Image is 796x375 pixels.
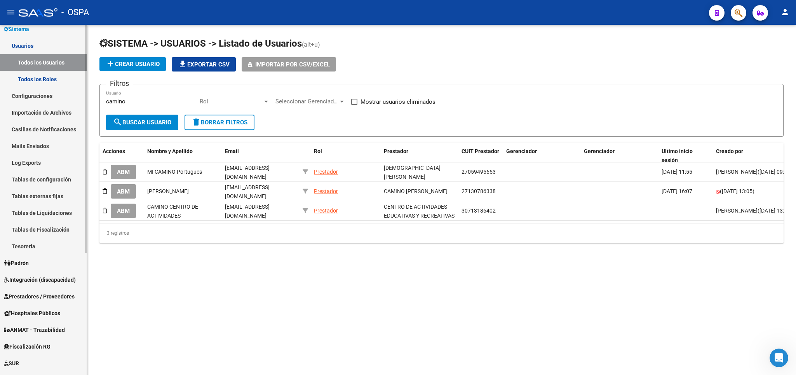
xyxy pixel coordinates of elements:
[506,148,537,154] span: Gerenciador
[117,188,130,195] span: ABM
[117,208,130,215] span: ABM
[770,349,788,367] iframe: Intercom live chat
[144,143,222,169] datatable-header-cell: Nombre y Apellido
[185,115,254,130] button: Borrar Filtros
[384,165,441,180] span: [DEMOGRAPHIC_DATA] [PERSON_NAME]
[462,148,499,154] span: CUIT Prestador
[4,309,60,317] span: Hospitales Públicos
[222,143,300,169] datatable-header-cell: Email
[178,59,187,69] mat-icon: file_download
[106,78,133,89] h3: Filtros
[384,148,408,154] span: Prestador
[314,148,322,154] span: Rol
[61,4,89,21] span: - OSPA
[503,143,581,169] datatable-header-cell: Gerenciador
[662,169,692,175] span: [DATE] 11:55
[4,25,29,33] span: Sistema
[462,169,496,175] span: 27059495653
[275,98,338,105] span: Seleccionar Gerenciador
[4,259,29,267] span: Padrón
[225,204,270,219] span: [EMAIL_ADDRESS][DOMAIN_NAME]
[4,276,76,284] span: Integración (discapacidad)
[384,204,455,228] span: CENTRO DE ACTIVIDADES EDUCATIVAS Y RECREATIVAS CAMINO ASOCIACION CIVIL
[178,61,230,68] span: Exportar CSV
[111,204,136,218] button: ABM
[225,184,270,199] span: [EMAIL_ADDRESS][DOMAIN_NAME]
[106,115,178,130] button: Buscar Usuario
[584,148,615,154] span: Gerenciador
[4,342,51,351] span: Fiscalización RG
[4,292,75,301] span: Prestadores / Proveedores
[384,188,448,194] span: CAMINO [PERSON_NAME]
[111,184,136,199] button: ABM
[99,143,144,169] datatable-header-cell: Acciones
[117,169,130,176] span: ABM
[172,57,236,72] button: Exportar CSV
[99,223,784,243] div: 3 registros
[381,143,458,169] datatable-header-cell: Prestador
[462,188,496,194] span: 27130786338
[6,7,16,17] mat-icon: menu
[242,57,336,72] button: Importar por CSV/Excel
[225,165,270,180] span: [EMAIL_ADDRESS][DOMAIN_NAME]
[147,169,202,175] span: MI CAMINO Portugues
[147,148,193,154] span: Nombre y Apellido
[462,208,496,214] span: 30713186402
[255,61,330,68] span: Importar por CSV/Excel
[200,98,263,105] span: Rol
[311,143,381,169] datatable-header-cell: Rol
[361,97,435,106] span: Mostrar usuarios eliminados
[99,38,302,49] span: SISTEMA -> USUARIOS -> Listado de Usuarios
[103,148,125,154] span: Acciones
[662,188,692,194] span: [DATE] 16:07
[106,61,160,68] span: Crear Usuario
[716,208,758,214] span: [PERSON_NAME]
[4,359,19,368] span: SUR
[113,119,171,126] span: Buscar Usuario
[192,119,247,126] span: Borrar Filtros
[314,206,338,215] div: Prestador
[658,143,713,169] datatable-header-cell: Ultimo inicio sesión
[314,167,338,176] div: Prestador
[581,143,658,169] datatable-header-cell: Gerenciador
[106,59,115,68] mat-icon: add
[716,148,743,154] span: Creado por
[458,143,503,169] datatable-header-cell: CUIT Prestador
[111,165,136,179] button: ABM
[99,57,166,71] button: Crear Usuario
[758,169,792,175] span: ([DATE] 09:37)
[302,41,320,48] span: (alt+u)
[192,117,201,127] mat-icon: delete
[780,7,790,17] mat-icon: person
[147,188,189,194] span: [PERSON_NAME]
[147,204,198,219] span: CAMINO CENTRO DE ACTIVIDADES
[662,148,693,163] span: Ultimo inicio sesión
[225,148,239,154] span: Email
[758,208,792,214] span: ([DATE] 13:49)
[716,169,758,175] span: [PERSON_NAME]
[113,117,122,127] mat-icon: search
[314,187,338,196] div: Prestador
[4,326,65,334] span: ANMAT - Trazabilidad
[720,188,754,194] span: ([DATE] 13:05)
